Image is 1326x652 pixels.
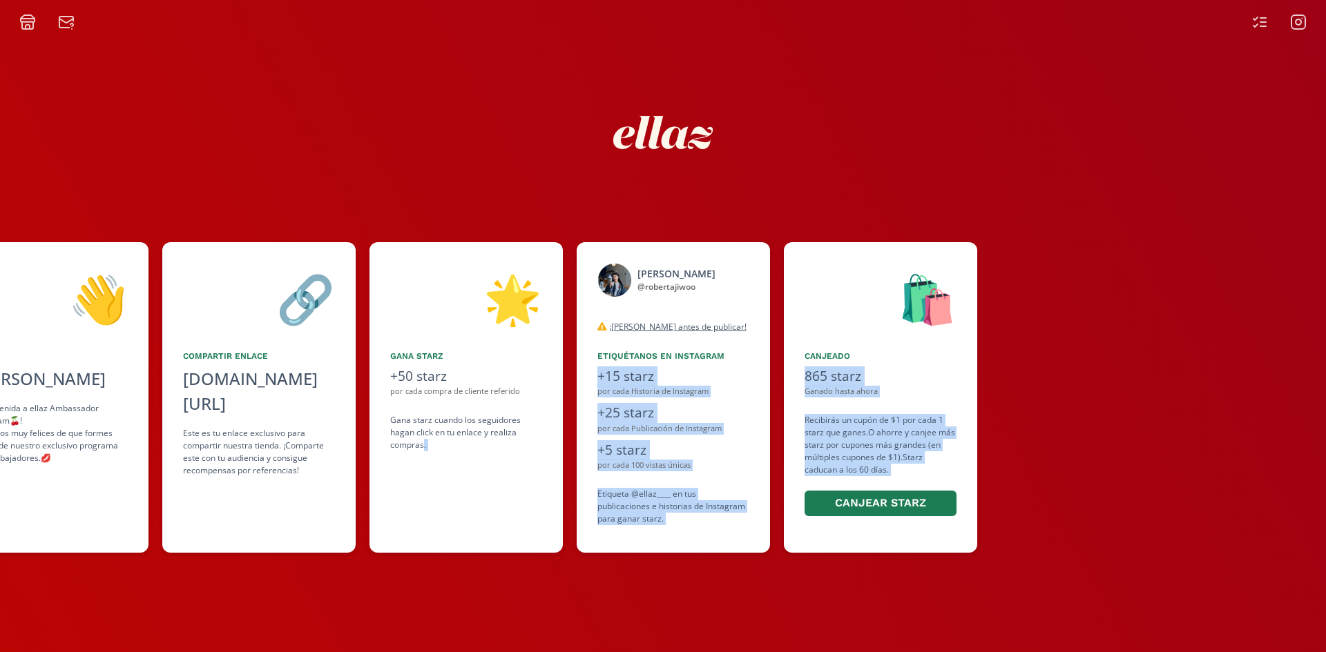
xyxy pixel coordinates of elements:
div: 865 starz [805,366,957,386]
div: +25 starz [597,403,749,423]
div: Etiquétanos en Instagram [597,350,749,362]
div: 🔗 [183,263,335,333]
div: por cada compra de cliente referido [390,386,542,397]
u: ¡[PERSON_NAME] antes de publicar! [609,321,747,333]
div: Compartir Enlace [183,350,335,362]
div: 🌟 [390,263,542,333]
div: Gana starz [390,350,542,362]
div: 🛍️ [805,263,957,333]
div: [DOMAIN_NAME][URL] [183,366,335,416]
div: Etiqueta @ellaz____ en tus publicaciones e historias de Instagram para ganar starz. [597,488,749,525]
div: @ robertajiwoo [637,281,715,293]
div: Canjeado [805,350,957,362]
div: por cada 100 vistas únicas [597,460,749,471]
div: +15 starz [597,366,749,386]
img: nKmKAABZpYV7 [601,70,725,195]
div: +5 starz [597,440,749,460]
img: 524810648_18520113457031687_8089223174440955574_n.jpg [597,263,632,297]
div: por cada Publicación de Instagram [597,423,749,435]
div: Ganado hasta ahora [805,386,957,397]
div: Este es tu enlace exclusivo para compartir nuestra tienda. ¡Comparte este con tu audiencia y cons... [183,427,335,477]
div: Recibirás un cupón de $1 por cada 1 starz que ganes. O ahorre y canjee más starz por cupones más ... [805,414,957,518]
div: [PERSON_NAME] [637,266,715,281]
div: Gana starz cuando los seguidores hagan click en tu enlace y realiza compras . [390,414,542,451]
button: Canjear starz [805,491,957,516]
div: +50 starz [390,366,542,386]
div: por cada Historia de Instagram [597,386,749,397]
